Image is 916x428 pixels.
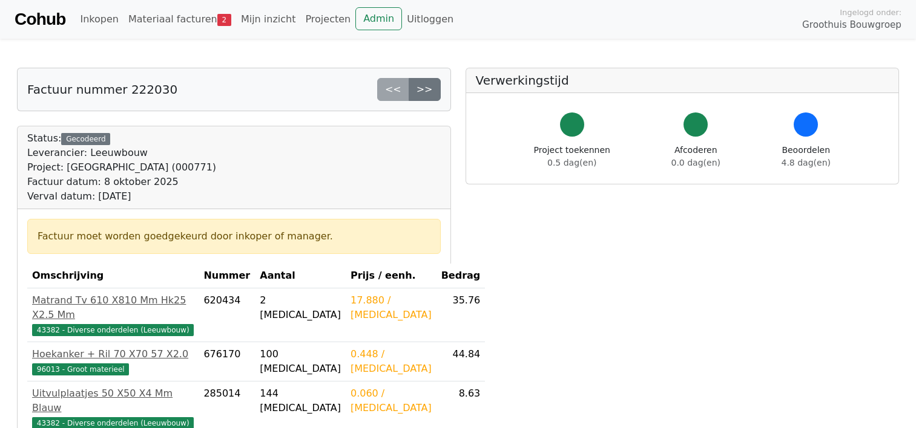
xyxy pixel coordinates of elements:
span: 4.8 dag(en) [782,158,831,167]
td: 35.76 [437,288,486,342]
h5: Factuur nummer 222030 [27,82,177,97]
span: Groothuis Bouwgroep [802,18,901,32]
span: 0.0 dag(en) [671,158,720,167]
th: Aantal [255,264,346,288]
th: Bedrag [437,264,486,288]
div: 0.060 / [MEDICAL_DATA] [351,386,432,415]
div: Status: [27,131,216,204]
div: Leverancier: Leeuwbouw [27,146,216,160]
td: 44.84 [437,342,486,381]
div: Factuur datum: 8 oktober 2025 [27,175,216,189]
div: Hoekanker + Ril 70 X70 57 X2.0 [32,347,194,362]
th: Nummer [199,264,255,288]
span: 2 [217,14,231,26]
span: Ingelogd onder: [840,7,901,18]
a: Cohub [15,5,65,34]
div: Matrand Tv 610 X810 Mm Hk25 X2.5 Mm [32,293,194,322]
div: Project toekennen [534,144,610,169]
td: 676170 [199,342,255,381]
span: 0.5 dag(en) [547,158,596,167]
a: Admin [355,7,402,30]
a: >> [409,78,441,101]
div: Afcoderen [671,144,720,169]
h5: Verwerkingstijd [476,73,889,88]
th: Prijs / eenh. [346,264,437,288]
td: 620434 [199,288,255,342]
div: Uitvulplaatjes 50 X50 X4 Mm Blauw [32,386,194,415]
a: Uitloggen [402,7,458,31]
div: 2 [MEDICAL_DATA] [260,293,341,322]
span: 43382 - Diverse onderdelen (Leeuwbouw) [32,324,194,336]
th: Omschrijving [27,264,199,288]
a: Inkopen [75,7,123,31]
div: Project: [GEOGRAPHIC_DATA] (000771) [27,160,216,175]
div: 144 [MEDICAL_DATA] [260,386,341,415]
a: Projecten [300,7,355,31]
a: Mijn inzicht [236,7,301,31]
a: Materiaal facturen2 [124,7,236,31]
div: 100 [MEDICAL_DATA] [260,347,341,376]
span: 96013 - Groot materieel [32,363,129,375]
div: 17.880 / [MEDICAL_DATA] [351,293,432,322]
div: Verval datum: [DATE] [27,189,216,204]
div: Factuur moet worden goedgekeurd door inkoper of manager. [38,229,430,244]
div: Gecodeerd [61,133,110,145]
div: Beoordelen [782,144,831,169]
a: Matrand Tv 610 X810 Mm Hk25 X2.5 Mm43382 - Diverse onderdelen (Leeuwbouw) [32,293,194,337]
div: 0.448 / [MEDICAL_DATA] [351,347,432,376]
a: Hoekanker + Ril 70 X70 57 X2.096013 - Groot materieel [32,347,194,376]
